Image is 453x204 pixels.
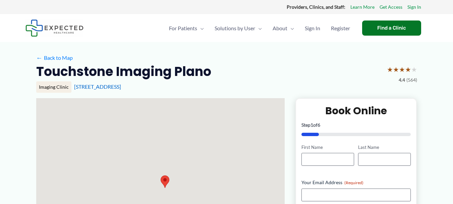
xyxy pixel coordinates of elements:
[36,54,43,61] span: ←
[393,63,399,76] span: ★
[399,63,405,76] span: ★
[358,144,411,151] label: Last Name
[318,122,320,128] span: 6
[209,16,267,40] a: Solutions by UserMenu Toggle
[301,144,354,151] label: First Name
[301,123,411,127] p: Step of
[273,16,287,40] span: About
[36,53,73,63] a: ←Back to Map
[301,104,411,117] h2: Book Online
[331,16,350,40] span: Register
[299,16,326,40] a: Sign In
[36,81,71,93] div: Imaging Clinic
[36,63,211,80] h2: Touchstone Imaging Plano
[399,76,405,84] span: 4.4
[405,63,411,76] span: ★
[164,16,209,40] a: For PatientsMenu Toggle
[197,16,204,40] span: Menu Toggle
[380,3,402,11] a: Get Access
[387,63,393,76] span: ★
[255,16,262,40] span: Menu Toggle
[411,63,417,76] span: ★
[25,19,83,37] img: Expected Healthcare Logo - side, dark font, small
[169,16,197,40] span: For Patients
[406,76,417,84] span: (564)
[407,3,421,11] a: Sign In
[326,16,355,40] a: Register
[164,16,355,40] nav: Primary Site Navigation
[74,83,121,90] a: [STREET_ADDRESS]
[344,180,363,185] span: (Required)
[310,122,313,128] span: 1
[301,179,411,186] label: Your Email Address
[287,16,294,40] span: Menu Toggle
[305,16,320,40] span: Sign In
[350,3,375,11] a: Learn More
[267,16,299,40] a: AboutMenu Toggle
[362,21,421,36] a: Find a Clinic
[215,16,255,40] span: Solutions by User
[287,4,345,10] strong: Providers, Clinics, and Staff:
